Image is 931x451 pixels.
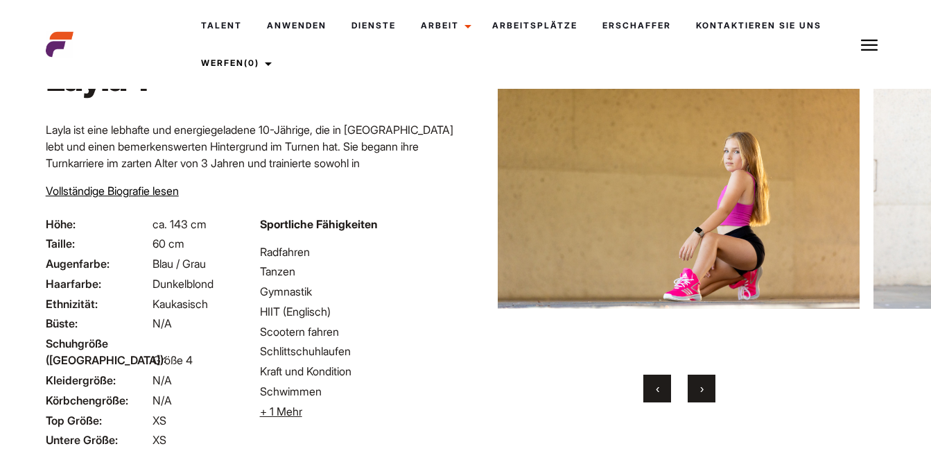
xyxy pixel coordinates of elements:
[700,382,704,395] span: Nächster
[46,31,73,58] img: cropped-aefm-brand-fav-22-square.png
[46,184,179,198] span: Vollständige Biografie lesen
[153,316,172,330] span: N/A
[46,432,150,448] span: Untere Größe:
[260,343,458,359] li: Schlittschuhlaufen
[684,7,834,44] a: Kontaktieren Sie uns
[153,277,214,291] span: Dunkelblond
[260,303,458,320] li: HIIT (Englisch)
[46,235,150,252] span: Taille:
[46,296,150,312] span: Ethnizität:
[153,353,193,367] span: Größe 4
[189,44,280,82] a: Werfen(0)
[153,257,206,271] span: Blau / Grau
[260,263,458,280] li: Tanzen
[46,392,150,409] span: Körbchengröße:
[244,58,259,68] span: (0)
[153,373,172,387] span: N/A
[260,363,458,380] li: Kraft und Kondition
[260,383,458,400] li: Schwimmen
[260,405,302,418] span: + 1 Mehr
[46,182,179,199] button: Vollständige Biografie lesen
[254,7,339,44] a: Anwenden
[46,216,150,232] span: Höhe:
[46,315,150,332] span: Büste:
[153,393,172,407] span: N/A
[656,382,659,395] span: Vorhergehend
[339,7,408,44] a: Dienste
[153,217,207,231] span: ca. 143 cm
[260,244,458,260] li: Radfahren
[46,255,150,272] span: Augenfarbe:
[46,275,150,292] span: Haarfarbe:
[153,414,166,427] span: XS
[46,372,150,389] span: Kleidergröße:
[260,323,458,340] li: Scootern fahren
[498,19,860,358] img: 0B5A9025
[153,297,208,311] span: Kaukasisch
[46,335,150,368] span: Schuhgröße ([GEOGRAPHIC_DATA]):
[590,7,684,44] a: Erschaffer
[201,58,244,68] font: Werfen
[153,237,184,250] span: 60 cm
[260,283,458,300] li: Gymnastik
[480,7,590,44] a: Arbeitsplätze
[46,121,458,271] p: Layla ist eine lebhafte und energiegeladene 10-Jährige, die in [GEOGRAPHIC_DATA] lebt und einen b...
[260,217,378,231] strong: Sportliche Fähigkeiten
[46,412,150,429] span: Top Größe:
[861,37,878,53] img: Burger-Symbol
[408,7,480,44] a: Arbeit
[189,7,254,44] a: Talent
[153,433,166,447] span: XS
